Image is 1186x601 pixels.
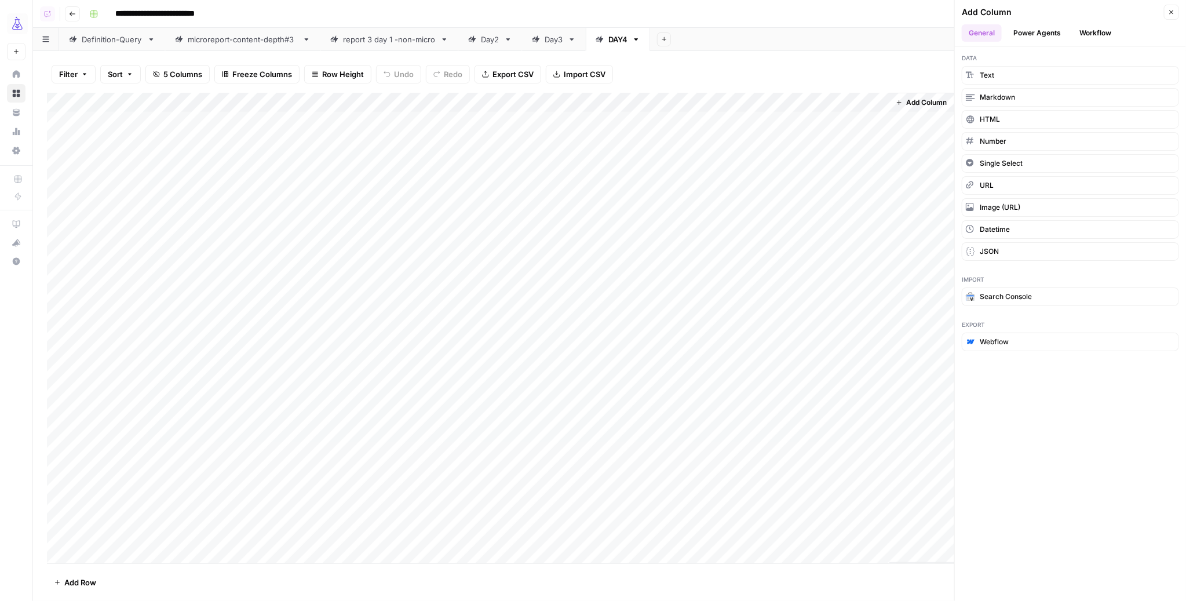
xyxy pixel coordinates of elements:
[481,34,499,45] div: Day2
[376,65,421,83] button: Undo
[7,252,25,271] button: Help + Support
[304,65,371,83] button: Row Height
[564,68,605,80] span: Import CSV
[962,242,1179,261] button: JSON
[7,122,25,141] a: Usage
[962,24,1002,42] button: General
[962,176,1179,195] button: URL
[7,234,25,252] button: What's new?
[426,65,470,83] button: Redo
[458,28,522,51] a: Day2
[64,577,96,588] span: Add Row
[522,28,586,51] a: Day3
[7,65,25,83] a: Home
[444,68,462,80] span: Redo
[82,34,143,45] div: Definition-Query
[165,28,320,51] a: microreport-content-depth#3
[962,110,1179,129] button: HTML
[7,9,25,38] button: Workspace: AirOps Growth
[492,68,534,80] span: Export CSV
[962,220,1179,239] button: Datetime
[1006,24,1068,42] button: Power Agents
[47,573,103,592] button: Add Row
[962,198,1179,217] button: Image (URL)
[962,275,1179,284] span: Import
[980,92,1015,103] span: Markdown
[394,68,414,80] span: Undo
[7,141,25,160] a: Settings
[322,68,364,80] span: Row Height
[343,34,436,45] div: report 3 day 1 -non-micro
[7,103,25,122] a: Your Data
[980,224,1010,235] span: Datetime
[475,65,541,83] button: Export CSV
[980,246,999,257] span: JSON
[59,68,78,80] span: Filter
[962,66,1179,85] button: Text
[980,70,994,81] span: Text
[962,333,1179,351] button: Webflow
[962,287,1179,306] button: Search Console
[320,28,458,51] a: report 3 day 1 -non-micro
[546,65,613,83] button: Import CSV
[7,13,28,34] img: AirOps Growth Logo
[8,234,25,252] div: What's new?
[980,114,1000,125] span: HTML
[145,65,210,83] button: 5 Columns
[545,34,563,45] div: Day3
[980,158,1023,169] span: Single Select
[980,136,1006,147] span: Number
[163,68,202,80] span: 5 Columns
[108,68,123,80] span: Sort
[214,65,300,83] button: Freeze Columns
[962,320,1179,329] span: Export
[962,154,1179,173] button: Single Select
[980,180,994,191] span: URL
[100,65,141,83] button: Sort
[7,84,25,103] a: Browse
[59,28,165,51] a: Definition-Query
[232,68,292,80] span: Freeze Columns
[7,215,25,234] a: AirOps Academy
[1072,24,1118,42] button: Workflow
[52,65,96,83] button: Filter
[962,53,1179,63] span: Data
[608,34,627,45] div: DAY4
[891,95,951,110] button: Add Column
[906,97,947,108] span: Add Column
[980,202,1020,213] span: Image (URL)
[980,292,1032,302] span: Search Console
[188,34,298,45] div: microreport-content-depth#3
[962,132,1179,151] button: Number
[586,28,650,51] a: DAY4
[980,337,1009,347] span: Webflow
[962,88,1179,107] button: Markdown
